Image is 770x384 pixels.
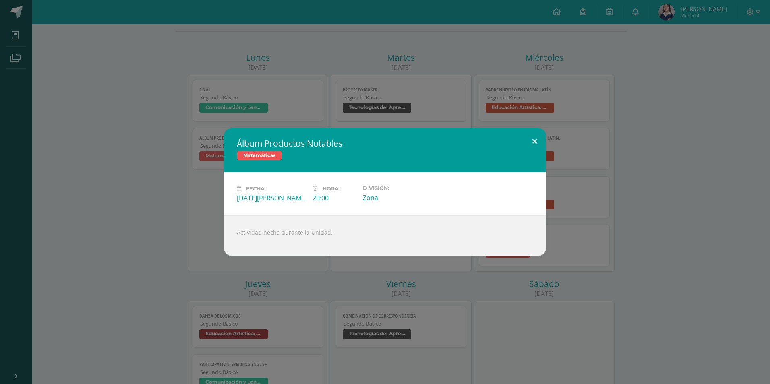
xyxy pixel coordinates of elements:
h2: Álbum Productos Notables [237,138,533,149]
button: Close (Esc) [523,128,546,155]
div: Actividad hecha durante la Unidad. [224,215,546,256]
span: Fecha: [246,186,266,192]
label: División: [363,185,432,191]
div: 20:00 [313,194,356,202]
span: Hora: [323,186,340,192]
div: [DATE][PERSON_NAME] [237,194,306,202]
span: Matemáticas [237,151,282,160]
div: Zona [363,193,432,202]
